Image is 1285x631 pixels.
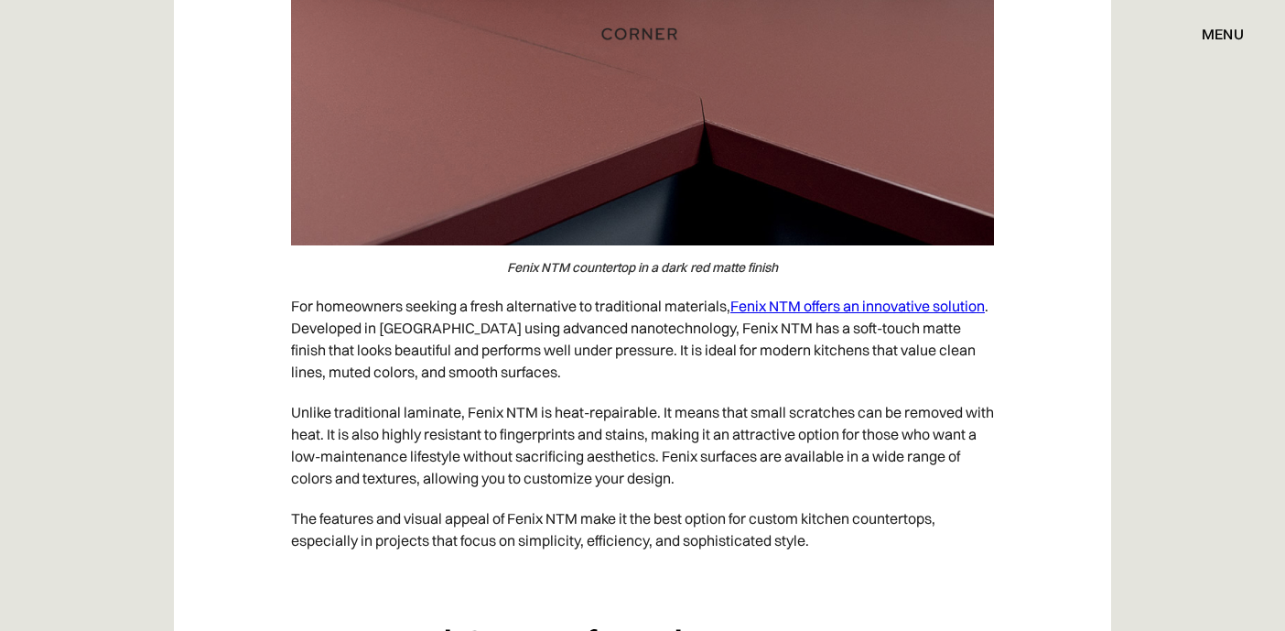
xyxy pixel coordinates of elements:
a: Fenix NTM offers an innovative solution [730,297,985,315]
p: Unlike traditional laminate, Fenix NTM is heat-repairable. It means that small scratches can be r... [291,392,994,498]
p: The features and visual appeal of Fenix NTM make it the best option for custom kitchen countertop... [291,498,994,560]
a: home [595,22,689,46]
div: menu [1202,27,1244,41]
div: menu [1183,18,1244,49]
em: Fenix NTM countertop in a dark red matte finish [507,259,778,276]
p: ‍ [291,560,994,601]
p: For homeowners seeking a fresh alternative to traditional materials, . Developed in [GEOGRAPHIC_D... [291,286,994,392]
